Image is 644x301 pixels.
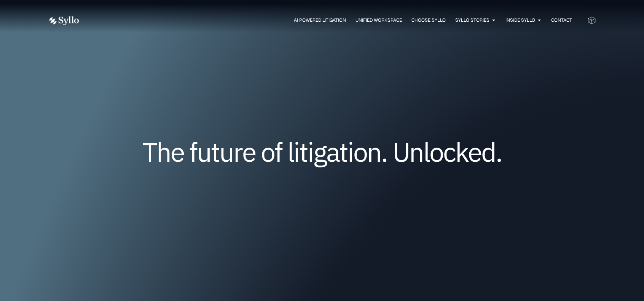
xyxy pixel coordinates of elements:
div: Menu Toggle [94,17,572,24]
img: white logo [48,16,79,25]
a: Contact [551,17,572,24]
a: Syllo Stories [455,17,489,24]
h1: The future of litigation. Unlocked. [94,139,550,164]
nav: Menu [94,17,572,24]
a: Choose Syllo [411,17,446,24]
a: Unified Workspace [355,17,402,24]
a: Inside Syllo [505,17,535,24]
a: AI Powered Litigation [294,17,346,24]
